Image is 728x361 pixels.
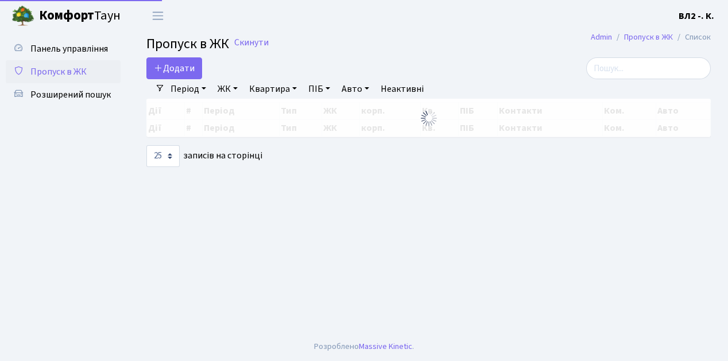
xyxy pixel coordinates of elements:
[144,6,172,25] button: Переключити навігацію
[30,65,87,78] span: Пропуск в ЖК
[586,57,711,79] input: Пошук...
[146,34,229,54] span: Пропуск в ЖК
[39,6,121,26] span: Таун
[166,79,211,99] a: Період
[624,31,673,43] a: Пропуск в ЖК
[6,83,121,106] a: Розширений пошук
[146,145,262,167] label: записів на сторінці
[154,62,195,75] span: Додати
[6,37,121,60] a: Панель управління
[376,79,428,99] a: Неактивні
[234,37,269,48] a: Скинути
[146,145,180,167] select: записів на сторінці
[574,25,728,49] nav: breadcrumb
[337,79,374,99] a: Авто
[11,5,34,28] img: logo.png
[146,57,202,79] a: Додати
[6,60,121,83] a: Пропуск в ЖК
[30,88,111,101] span: Розширений пошук
[679,9,714,23] a: ВЛ2 -. К.
[673,31,711,44] li: Список
[245,79,301,99] a: Квартира
[39,6,94,25] b: Комфорт
[314,340,414,353] div: Розроблено .
[591,31,612,43] a: Admin
[213,79,242,99] a: ЖК
[30,42,108,55] span: Панель управління
[679,10,714,22] b: ВЛ2 -. К.
[420,109,438,127] img: Обробка...
[359,340,412,352] a: Massive Kinetic
[304,79,335,99] a: ПІБ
